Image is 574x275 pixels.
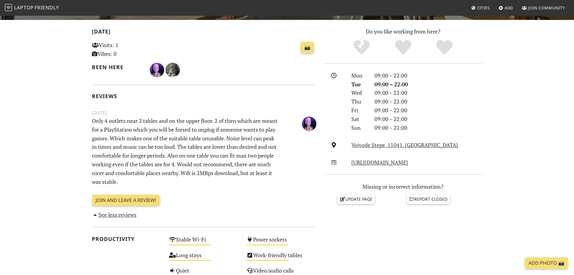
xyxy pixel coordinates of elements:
a: Add [496,2,516,13]
a: Join and leave a review! [92,195,160,206]
div: Wed [348,88,371,97]
span: Dragan Stojanovic [150,66,165,73]
a: Add Photo 📸 [525,257,568,269]
img: 1055-milos.jpg [165,63,180,77]
div: Stable Wi-Fi [165,235,243,250]
small: [DATE] [88,109,320,117]
img: 1149-dragan.jpg [302,117,316,131]
h2: Reviews [92,93,317,99]
div: Thu [348,97,371,106]
div: Work-friendly tables [243,250,320,266]
a: 📸 [301,42,314,53]
div: Yes [382,39,424,56]
div: 09:00 – 22:00 [371,97,486,106]
span: Add [505,5,513,11]
h2: [DATE] [92,28,317,37]
span: Milos /K [165,66,180,73]
h2: Been here [92,64,143,70]
a: Report closed [407,195,450,204]
span: Join Community [528,5,565,11]
div: Power sockets [243,235,320,250]
span: Friendly [35,4,59,11]
p: Missing or incorrect information? [324,182,482,191]
div: Definitely! [424,39,465,56]
div: 09:00 – 22:00 [371,115,486,123]
a: Update page [337,195,375,204]
div: Sun [348,123,371,132]
div: Fri [348,106,371,115]
p: Do you like working from here? [324,27,482,36]
a: Join Community [519,2,567,13]
div: Sat [348,115,371,123]
a: Vojvode Stepe, 11041, [GEOGRAPHIC_DATA] [351,141,458,149]
div: No [341,39,382,56]
div: 09:00 – 22:00 [371,88,486,97]
p: Visits: 1 Vibes: 0 [92,41,162,58]
img: 1149-dragan.jpg [150,63,164,77]
a: Cities [469,2,492,13]
h2: Productivity [92,236,162,242]
div: 09:00 – 22:00 [371,123,486,132]
a: LaptopFriendly LaptopFriendly [5,3,59,13]
img: LaptopFriendly [5,4,12,11]
div: 09:00 – 22:00 [371,80,486,89]
a: [URL][DOMAIN_NAME] [351,159,408,166]
div: 09:00 – 22:00 [371,106,486,115]
div: 09:00 – 22:00 [371,71,486,80]
span: Cities [477,5,490,11]
span: Laptop [14,4,34,11]
div: Mon [348,71,371,80]
a: See less reviews [92,211,137,218]
p: Only 4 outlets near 2 tables and on the upper floor. 2 of then which are meant for a PlayStation ... [88,117,282,186]
div: Long stays [165,250,243,266]
div: Tue [348,80,371,89]
span: Dragan Stojanovic [302,119,316,126]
